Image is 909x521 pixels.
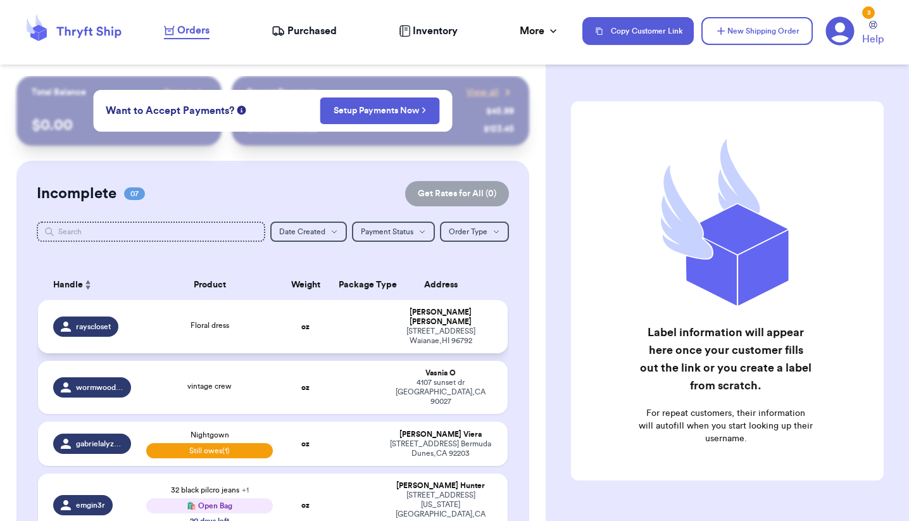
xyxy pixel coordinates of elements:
span: Help [862,32,884,47]
div: [PERSON_NAME] Viera [389,430,492,439]
span: Nightgown [191,431,229,439]
span: Order Type [449,228,487,235]
span: View all [467,86,499,99]
h2: Label information will appear here once your customer fills out the link or you create a label fr... [639,323,813,394]
a: Purchased [272,23,337,39]
span: Payout [164,86,191,99]
p: $ 0.00 [32,115,206,135]
th: Product [139,270,280,300]
span: gabrielalyzette [76,439,124,449]
button: Setup Payments Now [320,97,440,124]
button: Payment Status [352,222,435,242]
div: 🛍️ Open Bag [146,498,272,513]
div: $ 45.99 [486,105,514,118]
span: 07 [124,187,145,200]
div: [PERSON_NAME] [PERSON_NAME] [389,308,492,327]
th: Address [381,270,507,300]
div: [STREET_ADDRESS] Bermuda Dunes , CA 92203 [389,439,492,458]
a: Inventory [399,23,458,39]
span: emgin3r [76,500,105,510]
span: wormwoodshrub [76,382,124,392]
div: [STREET_ADDRESS] Waianae , HI 96792 [389,327,492,346]
span: Still owes (1) [146,443,272,458]
button: Get Rates for All (0) [405,181,509,206]
button: Order Type [440,222,509,242]
div: $ 123.45 [484,123,514,135]
button: Copy Customer Link [582,17,694,45]
h2: Incomplete [37,184,116,204]
a: Payout [164,86,206,99]
a: Setup Payments Now [334,104,427,117]
button: Date Created [270,222,347,242]
button: New Shipping Order [701,17,813,45]
p: Recent Payments [247,86,317,99]
p: For repeat customers, their information will autofill when you start looking up their username. [639,407,813,445]
span: Orders [177,23,210,38]
div: Vasnia O [389,368,492,378]
div: [PERSON_NAME] Hunter [389,481,492,491]
strong: oz [301,501,310,509]
a: View all [467,86,514,99]
span: Floral dress [191,322,229,329]
a: 3 [825,16,855,46]
div: 3 [862,6,875,19]
div: More [520,23,560,39]
span: Handle [53,279,83,292]
span: + 1 [242,486,249,494]
p: Total Balance [32,86,86,99]
span: Inventory [413,23,458,39]
span: vintage crew [187,382,232,390]
th: Package Type [331,270,382,300]
th: Weight [280,270,331,300]
a: Help [862,21,884,47]
span: 32 black pilcro jeans [171,486,249,494]
input: Search [37,222,265,242]
span: Purchased [287,23,337,39]
span: rayscloset [76,322,111,332]
strong: oz [301,323,310,330]
strong: oz [301,440,310,448]
div: 4107 sunset dr [GEOGRAPHIC_DATA] , CA 90027 [389,378,492,406]
strong: oz [301,384,310,391]
span: Payment Status [361,228,413,235]
a: Orders [164,23,210,39]
span: Date Created [279,228,325,235]
button: Sort ascending [83,277,93,292]
span: Want to Accept Payments? [106,103,234,118]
